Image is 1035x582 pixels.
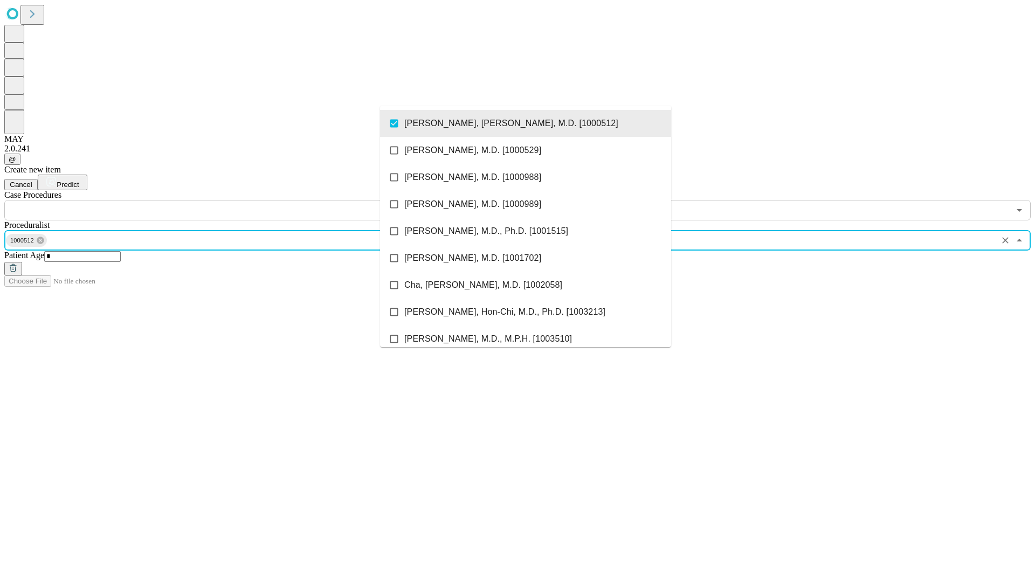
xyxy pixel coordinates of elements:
[4,165,61,174] span: Create new item
[404,332,572,345] span: [PERSON_NAME], M.D., M.P.H. [1003510]
[4,154,20,165] button: @
[10,181,32,189] span: Cancel
[57,181,79,189] span: Predict
[404,117,618,130] span: [PERSON_NAME], [PERSON_NAME], M.D. [1000512]
[6,234,47,247] div: 1000512
[404,144,541,157] span: [PERSON_NAME], M.D. [1000529]
[4,220,50,230] span: Proceduralist
[6,234,38,247] span: 1000512
[4,179,38,190] button: Cancel
[4,144,1031,154] div: 2.0.241
[404,171,541,184] span: [PERSON_NAME], M.D. [1000988]
[404,225,568,238] span: [PERSON_NAME], M.D., Ph.D. [1001515]
[4,134,1031,144] div: MAY
[998,233,1013,248] button: Clear
[9,155,16,163] span: @
[38,175,87,190] button: Predict
[404,306,605,318] span: [PERSON_NAME], Hon-Chi, M.D., Ph.D. [1003213]
[1012,233,1027,248] button: Close
[1012,203,1027,218] button: Open
[404,252,541,265] span: [PERSON_NAME], M.D. [1001702]
[4,190,61,199] span: Scheduled Procedure
[4,251,44,260] span: Patient Age
[404,279,562,292] span: Cha, [PERSON_NAME], M.D. [1002058]
[404,198,541,211] span: [PERSON_NAME], M.D. [1000989]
